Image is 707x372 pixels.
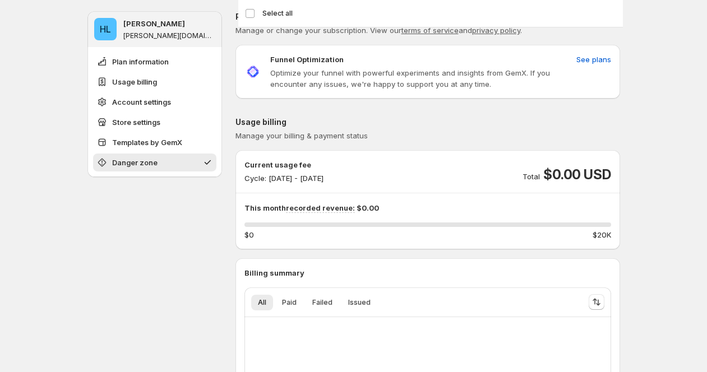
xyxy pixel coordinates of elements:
span: Manage your billing & payment status [235,131,368,140]
p: [PERSON_NAME] [123,18,185,29]
p: Billing summary [244,267,611,278]
button: Account settings [93,93,216,111]
button: Templates by GemX [93,133,216,151]
span: Usage billing [112,76,157,87]
button: Danger zone [93,154,216,171]
span: All [258,298,266,307]
img: Funnel Optimization [244,63,261,80]
button: See plans [570,50,618,68]
p: Current usage fee [244,159,324,170]
span: See plans [576,54,611,65]
span: Account settings [112,96,171,108]
span: Plan information [112,56,169,67]
span: Danger zone [112,157,158,168]
span: Templates by GemX [112,137,182,148]
span: Store settings [112,117,160,128]
span: $0.00 USD [543,166,611,184]
p: Total [523,171,540,182]
p: This month $0.00 [244,202,611,213]
span: Issued [348,298,371,307]
span: recorded revenue: [286,203,355,213]
span: Failed [312,298,332,307]
p: [PERSON_NAME][DOMAIN_NAME] [123,31,215,40]
button: Plan information [93,53,216,71]
p: Cycle: [DATE] - [DATE] [244,173,324,184]
p: Optimize your funnel with powerful experiments and insights from GemX. If you encounter any issue... [270,67,572,90]
text: HL [100,24,111,35]
span: Select all [262,9,293,18]
span: Manage or change your subscription. View our and . [235,26,522,35]
a: terms of service [401,26,459,35]
button: Usage billing [93,73,216,91]
span: Hugh Le [94,18,117,40]
span: Paid [282,298,297,307]
button: Store settings [93,113,216,131]
a: privacy policy [472,26,520,35]
p: Funnel Optimization [270,54,344,65]
button: Sort the results [589,294,604,310]
span: $20K [593,229,611,240]
span: $0 [244,229,254,240]
p: Usage billing [235,117,620,128]
p: Plan information [235,11,620,22]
